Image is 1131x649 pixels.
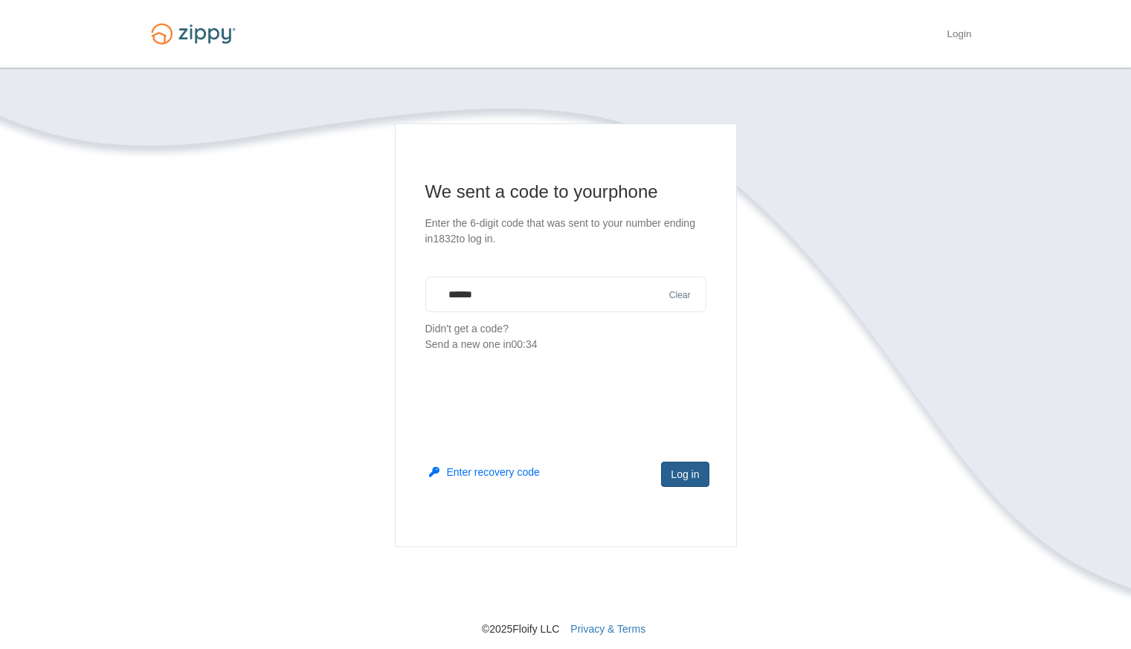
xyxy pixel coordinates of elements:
[425,337,706,352] div: Send a new one in 00:34
[570,623,645,635] a: Privacy & Terms
[665,288,695,303] button: Clear
[947,28,971,43] a: Login
[142,547,990,636] nav: © 2025 Floify LLC
[429,465,540,480] button: Enter recovery code
[425,321,706,352] p: Didn't get a code?
[425,180,706,204] h1: We sent a code to your phone
[661,462,709,487] button: Log in
[425,216,706,247] p: Enter the 6-digit code that was sent to your number ending in 1832 to log in.
[142,16,245,51] img: Logo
